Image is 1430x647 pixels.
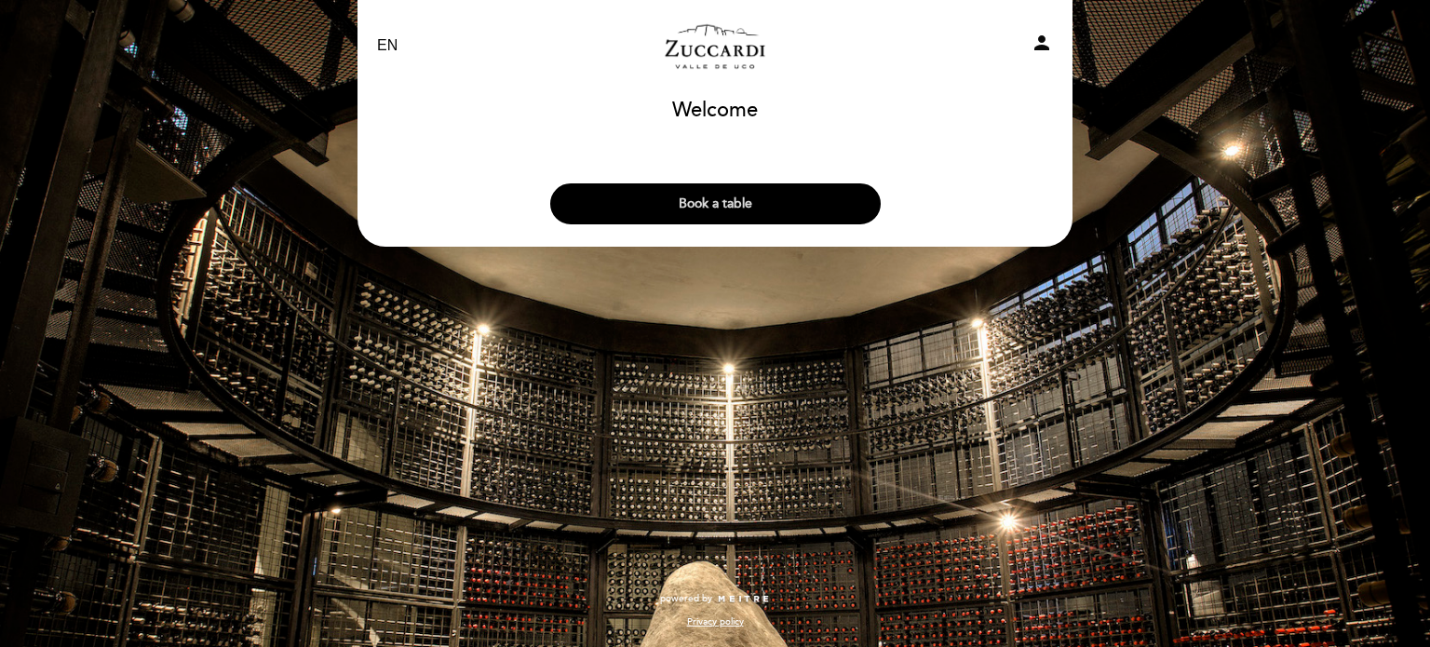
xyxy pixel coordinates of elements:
i: person [1031,32,1053,54]
button: person [1031,32,1053,61]
a: powered by [660,592,770,605]
a: Privacy policy [687,615,744,628]
img: MEITRE [717,595,770,604]
h1: Welcome [672,100,758,122]
a: Zuccardi Valle de Uco - Turismo [599,20,831,72]
span: powered by [660,592,712,605]
button: Book a table [550,183,881,224]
